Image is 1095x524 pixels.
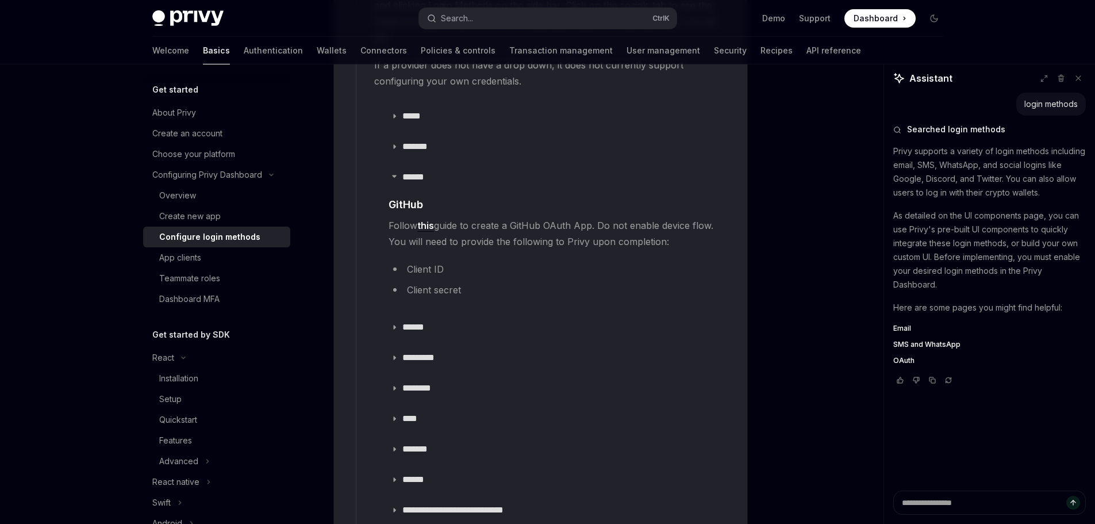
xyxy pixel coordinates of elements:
[907,124,1005,135] span: Searched login methods
[159,209,221,223] div: Create new app
[389,261,719,277] li: Client ID
[893,340,960,349] span: SMS and WhatsApp
[893,144,1086,200] p: Privy supports a variety of login methods including email, SMS, WhatsApp, and social logins like ...
[152,168,262,182] div: Configuring Privy Dashboard
[389,197,423,212] span: GitHub
[143,368,290,389] a: Installation
[152,328,230,342] h5: Get started by SDK
[417,220,434,232] a: this
[143,123,290,144] a: Create an account
[152,37,189,64] a: Welcome
[152,127,222,140] div: Create an account
[143,289,290,309] a: Dashboard MFA
[152,496,171,510] div: Swift
[159,434,192,447] div: Features
[159,392,182,406] div: Setup
[893,356,1086,365] a: OAuth
[159,413,197,427] div: Quickstart
[893,324,911,333] span: Email
[893,340,1086,349] a: SMS and WhatsApp
[1024,98,1078,110] div: login methods
[419,8,677,29] button: Search...CtrlK
[143,185,290,206] a: Overview
[627,37,700,64] a: User management
[143,206,290,227] a: Create new app
[893,124,1086,135] button: Searched login methods
[143,389,290,410] a: Setup
[799,13,831,24] a: Support
[143,144,290,165] a: Choose your platform
[760,37,793,64] a: Recipes
[360,37,407,64] a: Connectors
[159,230,260,244] div: Configure login methods
[893,209,1086,292] p: As detailed on the UI components page, you can use Privy's pre-built UI components to quickly int...
[203,37,230,64] a: Basics
[1066,496,1080,510] button: Send message
[159,271,220,285] div: Teammate roles
[317,37,347,64] a: Wallets
[441,12,473,25] div: Search...
[159,454,198,468] div: Advanced
[152,83,198,97] h5: Get started
[806,37,861,64] a: API reference
[893,324,1086,333] a: Email
[421,37,495,64] a: Policies & controls
[159,251,201,265] div: App clients
[152,475,199,489] div: React native
[893,301,1086,315] p: Here are some pages you might find helpful:
[159,292,220,306] div: Dashboard MFA
[762,13,785,24] a: Demo
[244,37,303,64] a: Authentication
[143,227,290,247] a: Configure login methods
[893,356,915,365] span: OAuth
[389,217,719,250] span: Follow guide to create a GitHub OAuth App. Do not enable device flow. You will need to provide th...
[509,37,613,64] a: Transaction management
[143,410,290,430] a: Quickstart
[652,14,670,23] span: Ctrl K
[374,57,733,89] span: If a provider does not have a drop down, it does not currently support configuring your own crede...
[152,147,235,161] div: Choose your platform
[152,106,196,120] div: About Privy
[143,430,290,451] a: Features
[143,247,290,268] a: App clients
[143,268,290,289] a: Teammate roles
[714,37,747,64] a: Security
[152,10,224,26] img: dark logo
[159,189,196,202] div: Overview
[143,102,290,123] a: About Privy
[909,71,952,85] span: Assistant
[925,9,943,28] button: Toggle dark mode
[159,372,198,385] div: Installation
[389,282,719,298] li: Client secret
[375,162,732,312] details: **** *Navigate to headerGitHubFollowthisguide to create a GitHub OAuth App. Do not enable device ...
[854,13,898,24] span: Dashboard
[844,9,916,28] a: Dashboard
[152,351,174,365] div: React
